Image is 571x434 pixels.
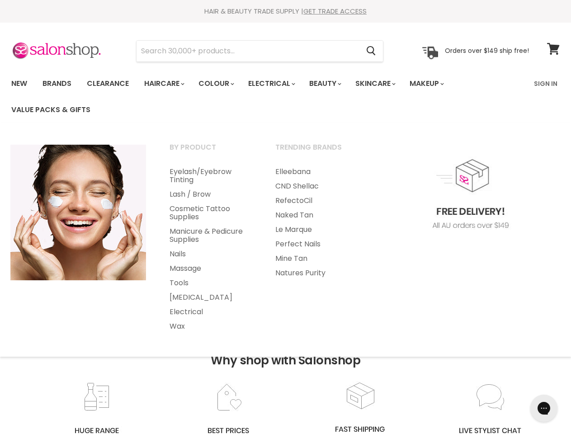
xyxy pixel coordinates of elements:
a: Perfect Nails [264,237,368,251]
a: By Product [158,140,262,163]
a: Nails [158,247,262,261]
a: Lash / Brow [158,187,262,202]
a: Value Packs & Gifts [5,100,97,119]
a: Mine Tan [264,251,368,266]
a: Skincare [349,74,401,93]
a: Trending Brands [264,140,368,163]
a: Sign In [529,74,563,93]
a: Eyelash/Eyebrow Tinting [158,165,262,187]
a: [MEDICAL_DATA] [158,290,262,305]
a: Manicure & Pedicure Supplies [158,224,262,247]
a: Electrical [241,74,301,93]
p: Orders over $149 ship free! [445,47,529,55]
a: GET TRADE ACCESS [303,6,367,16]
a: Cosmetic Tattoo Supplies [158,202,262,224]
a: Massage [158,261,262,276]
a: RefectoCil [264,193,368,208]
iframe: Gorgias live chat messenger [526,392,562,425]
a: Natures Purity [264,266,368,280]
button: Search [359,41,383,61]
a: Elleebana [264,165,368,179]
form: Product [136,40,383,62]
a: Naked Tan [264,208,368,222]
a: Colour [192,74,240,93]
a: Tools [158,276,262,290]
a: Le Marque [264,222,368,237]
a: Haircare [137,74,190,93]
ul: Main menu [264,165,368,280]
a: Electrical [158,305,262,319]
a: New [5,74,34,93]
a: Makeup [403,74,449,93]
a: Beauty [302,74,347,93]
a: Wax [158,319,262,334]
a: CND Shellac [264,179,368,193]
a: Brands [36,74,78,93]
ul: Main menu [158,165,262,334]
input: Search [137,41,359,61]
a: Clearance [80,74,136,93]
ul: Main menu [5,71,529,123]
